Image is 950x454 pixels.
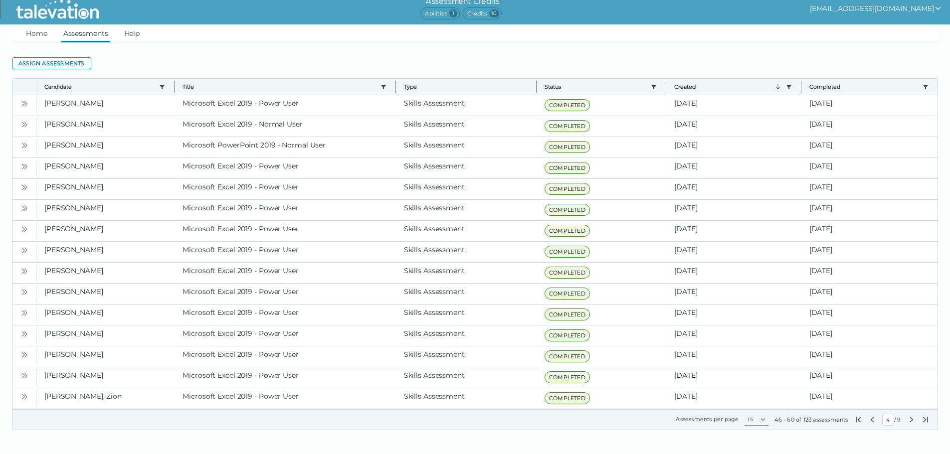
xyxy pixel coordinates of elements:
clr-dg-cell: [DATE] [801,346,938,367]
clr-dg-cell: [DATE] [666,200,801,220]
clr-dg-cell: Microsoft Excel 2019 - Power User [175,179,395,199]
button: Status [545,83,647,91]
clr-dg-cell: [DATE] [666,179,801,199]
clr-dg-cell: [DATE] [666,325,801,346]
clr-dg-cell: [DATE] [801,221,938,241]
cds-icon: Open [20,162,28,170]
clr-dg-cell: Skills Assessment [396,242,537,262]
clr-dg-cell: Microsoft Excel 2019 - Power User [175,325,395,346]
clr-dg-cell: [PERSON_NAME] [36,158,175,178]
clr-dg-cell: Skills Assessment [396,179,537,199]
clr-dg-cell: Skills Assessment [396,95,537,116]
clr-dg-cell: Skills Assessment [396,158,537,178]
clr-dg-cell: [DATE] [801,179,938,199]
span: COMPLETED [545,329,590,341]
span: COMPLETED [545,99,590,111]
clr-dg-cell: [PERSON_NAME] [36,242,175,262]
button: completed filter [922,83,930,91]
clr-dg-cell: Microsoft Excel 2019 - Power User [175,388,395,409]
label: Assessments per page [676,416,739,423]
clr-dg-cell: [DATE] [666,367,801,388]
button: Open [18,181,30,193]
clr-dg-cell: Skills Assessment [396,346,537,367]
button: Open [18,327,30,339]
cds-icon: Open [20,142,28,150]
clr-dg-cell: [DATE] [666,388,801,409]
span: COMPLETED [545,392,590,404]
cds-icon: Open [20,204,28,212]
clr-dg-cell: [DATE] [666,158,801,178]
clr-dg-cell: [PERSON_NAME], Zion [36,388,175,409]
clr-dg-cell: Skills Assessment [396,367,537,388]
clr-dg-cell: Skills Assessment [396,388,537,409]
span: COMPLETED [545,288,590,300]
span: COMPLETED [545,183,590,195]
clr-dg-cell: Microsoft Excel 2019 - Power User [175,95,395,116]
span: COMPLETED [545,371,590,383]
button: Next Page [908,416,916,424]
button: Title [183,83,376,91]
clr-dg-cell: [DATE] [666,116,801,137]
clr-dg-cell: Microsoft Excel 2019 - Power User [175,221,395,241]
cds-icon: Open [20,393,28,401]
span: COMPLETED [545,162,590,174]
cds-icon: Open [20,372,28,380]
span: COMPLETED [545,225,590,237]
button: Open [18,223,30,235]
clr-dg-cell: Microsoft Excel 2019 - Normal User [175,116,395,137]
button: Open [18,118,30,130]
clr-dg-cell: [DATE] [801,388,938,409]
clr-dg-cell: [PERSON_NAME] [36,200,175,220]
button: Column resize handle [663,76,669,97]
clr-dg-cell: Microsoft Excel 2019 - Power User [175,367,395,388]
clr-dg-cell: Skills Assessment [396,137,537,157]
span: COMPLETED [545,350,590,362]
clr-dg-cell: [PERSON_NAME] [36,284,175,304]
clr-dg-cell: [PERSON_NAME] [36,221,175,241]
clr-dg-cell: Skills Assessment [396,116,537,137]
clr-dg-cell: [DATE] [666,95,801,116]
span: COMPLETED [545,204,590,216]
clr-dg-cell: Skills Assessment [396,221,537,241]
button: status filter [650,83,658,91]
clr-dg-cell: [DATE] [801,200,938,220]
div: / [854,414,930,426]
button: Open [18,348,30,360]
span: Total Pages [896,416,902,424]
clr-dg-cell: [PERSON_NAME] [36,304,175,325]
clr-dg-cell: [PERSON_NAME] [36,263,175,283]
button: Column resize handle [798,76,804,97]
clr-dg-cell: [DATE] [801,304,938,325]
clr-dg-cell: [DATE] [801,116,938,137]
clr-dg-cell: [DATE] [801,367,938,388]
button: Completed [809,83,919,91]
clr-dg-cell: [DATE] [666,242,801,262]
button: Last Page [922,416,930,424]
button: candidate filter [158,83,166,91]
button: Open [18,160,30,172]
button: Column resize handle [171,76,178,97]
clr-dg-cell: Microsoft PowerPoint 2019 - Normal User [175,137,395,157]
cds-icon: Open [20,121,28,129]
clr-dg-cell: Microsoft Excel 2019 - Power User [175,242,395,262]
button: Open [18,202,30,214]
span: COMPLETED [545,246,590,258]
clr-dg-cell: [DATE] [666,284,801,304]
button: Open [18,369,30,381]
clr-dg-cell: [PERSON_NAME] [36,346,175,367]
clr-dg-cell: [PERSON_NAME] [36,95,175,116]
clr-dg-cell: [DATE] [801,242,938,262]
span: Abilities [420,7,460,19]
clr-dg-cell: [PERSON_NAME] [36,179,175,199]
button: First Page [854,416,862,424]
cds-icon: Open [20,288,28,296]
span: COMPLETED [545,141,590,153]
clr-dg-cell: [PERSON_NAME] [36,325,175,346]
input: Current Page [882,414,894,426]
cds-icon: Open [20,183,28,191]
clr-dg-cell: Microsoft Excel 2019 - Power User [175,284,395,304]
clr-dg-cell: [DATE] [666,304,801,325]
span: 1 [449,9,457,17]
cds-icon: Open [20,225,28,233]
a: Help [122,24,142,42]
